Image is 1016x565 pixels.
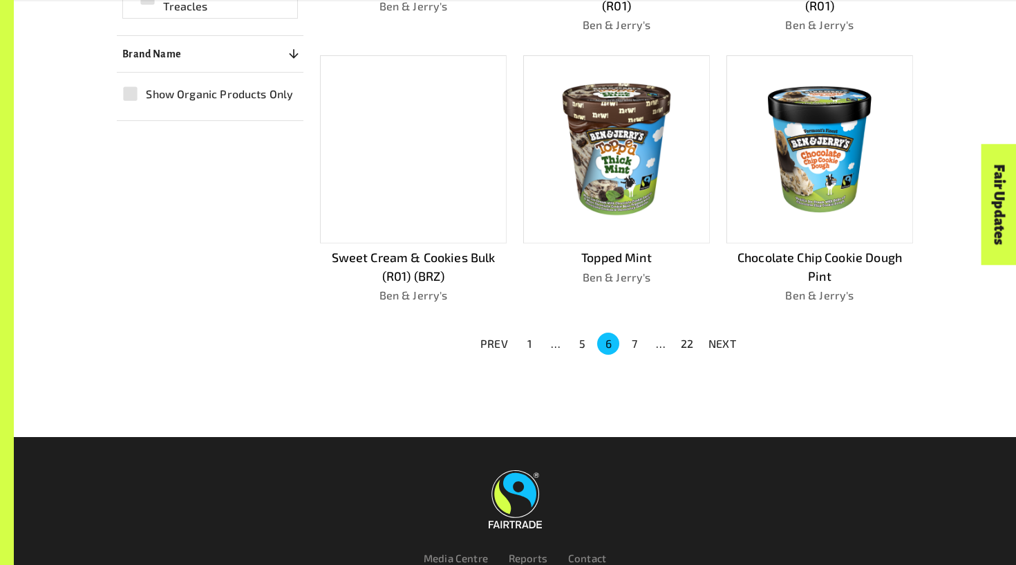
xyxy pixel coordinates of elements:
button: NEXT [700,331,744,356]
a: Contact [568,552,606,564]
p: Sweet Cream & Cookies Bulk (R01) (BRZ) [320,248,507,286]
a: Reports [509,552,547,564]
p: Ben & Jerry's [726,17,913,33]
p: Brand Name [122,46,182,62]
div: … [650,335,672,352]
p: NEXT [708,335,736,352]
p: Ben & Jerry's [523,17,710,33]
p: Ben & Jerry's [320,287,507,304]
button: Go to page 1 [518,333,540,355]
div: … [545,335,567,352]
button: PREV [472,331,516,356]
p: Ben & Jerry's [726,287,913,304]
button: page 6 [597,333,619,355]
img: Fairtrade Australia New Zealand logo [489,470,542,528]
p: PREV [480,335,508,352]
nav: pagination navigation [472,331,744,356]
a: Topped MintBen & Jerry's [523,55,710,304]
button: Go to page 22 [676,333,698,355]
a: Chocolate Chip Cookie Dough PintBen & Jerry's [726,55,913,304]
span: Show Organic Products Only [146,86,293,102]
a: Media Centre [424,552,488,564]
a: Sweet Cream & Cookies Bulk (R01) (BRZ)Ben & Jerry's [320,55,507,304]
p: Topped Mint [523,248,710,267]
p: Ben & Jerry's [523,269,710,286]
button: Brand Name [117,41,303,66]
p: Chocolate Chip Cookie Dough Pint [726,248,913,286]
button: Go to page 5 [571,333,593,355]
button: Go to page 7 [623,333,646,355]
